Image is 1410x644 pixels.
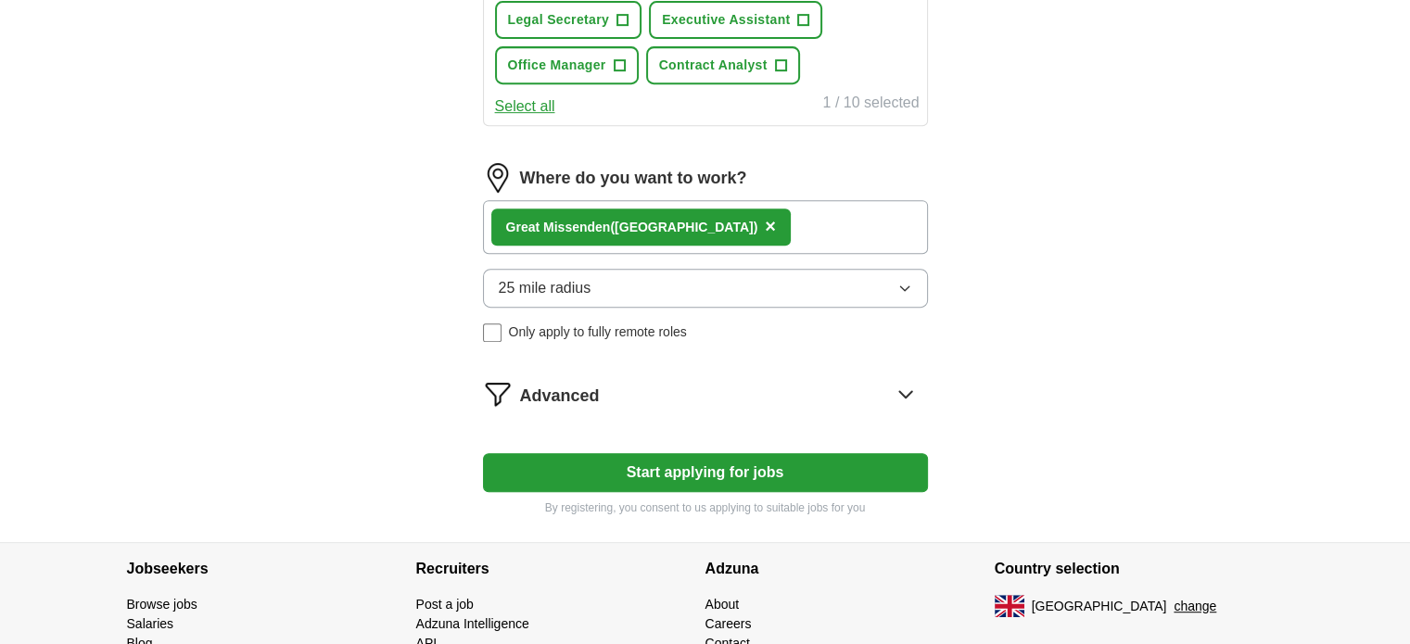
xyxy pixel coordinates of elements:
[646,46,800,84] button: Contract Analyst
[506,220,558,234] strong: Great Mi
[822,92,919,118] div: 1 / 10 selected
[483,323,502,342] input: Only apply to fully remote roles
[483,163,513,193] img: location.png
[127,616,174,631] a: Salaries
[509,322,687,342] span: Only apply to fully remote roles
[495,95,555,118] button: Select all
[127,597,197,612] a: Browse jobs
[610,220,757,234] span: ([GEOGRAPHIC_DATA])
[508,56,606,75] span: Office Manager
[995,543,1284,595] h4: Country selection
[705,597,740,612] a: About
[662,10,790,30] span: Executive Assistant
[483,499,928,516] p: By registering, you consent to us applying to suitable jobs for you
[495,1,642,39] button: Legal Secretary
[416,597,474,612] a: Post a job
[765,216,776,236] span: ×
[483,269,928,308] button: 25 mile radius
[520,166,747,191] label: Where do you want to work?
[705,616,752,631] a: Careers
[765,213,776,241] button: ×
[995,595,1024,617] img: UK flag
[499,277,591,299] span: 25 mile radius
[520,384,600,409] span: Advanced
[483,453,928,492] button: Start applying for jobs
[659,56,768,75] span: Contract Analyst
[483,379,513,409] img: filter
[506,218,758,237] div: ssenden
[1032,597,1167,616] span: [GEOGRAPHIC_DATA]
[508,10,610,30] span: Legal Secretary
[495,46,639,84] button: Office Manager
[649,1,822,39] button: Executive Assistant
[1174,597,1216,616] button: change
[416,616,529,631] a: Adzuna Intelligence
